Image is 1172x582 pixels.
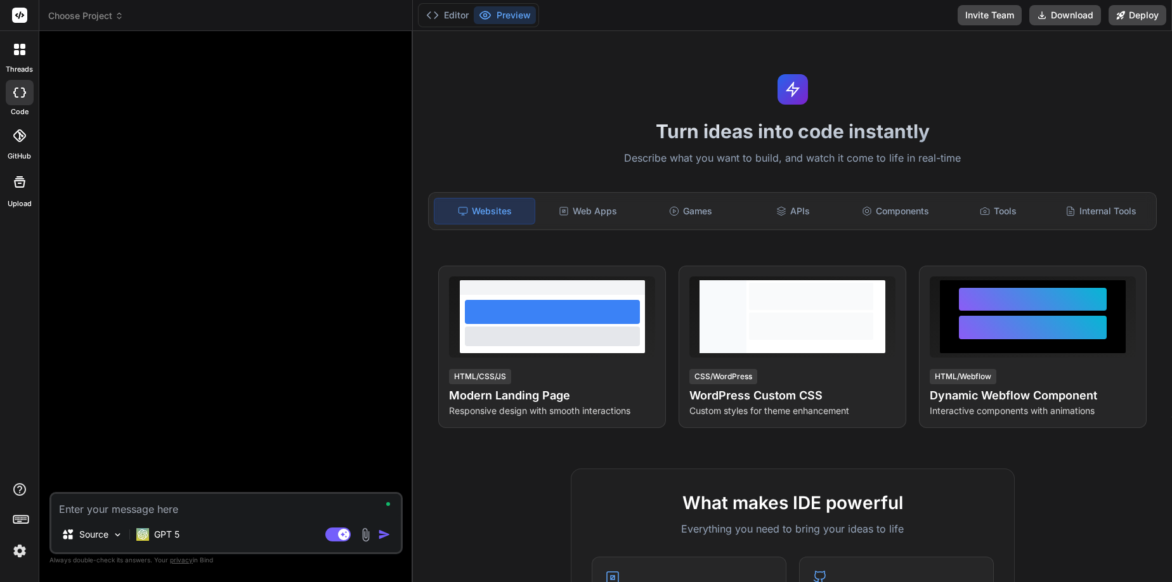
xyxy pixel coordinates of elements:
[592,521,994,536] p: Everything you need to bring your ideas to life
[449,369,511,384] div: HTML/CSS/JS
[930,369,996,384] div: HTML/Webflow
[743,198,843,224] div: APIs
[378,528,391,541] img: icon
[1029,5,1101,25] button: Download
[449,387,655,404] h4: Modern Landing Page
[641,198,741,224] div: Games
[474,6,536,24] button: Preview
[49,554,403,566] p: Always double-check its answers. Your in Bind
[1109,5,1166,25] button: Deploy
[948,198,1048,224] div: Tools
[6,64,33,75] label: threads
[170,556,193,564] span: privacy
[689,369,757,384] div: CSS/WordPress
[592,489,994,516] h2: What makes IDE powerful
[154,528,179,541] p: GPT 5
[9,540,30,562] img: settings
[421,6,474,24] button: Editor
[136,528,149,541] img: GPT 5
[420,150,1164,167] p: Describe what you want to build, and watch it come to life in real-time
[112,529,123,540] img: Pick Models
[689,387,895,404] h4: WordPress Custom CSS
[11,107,29,117] label: code
[48,10,124,22] span: Choose Project
[358,527,373,542] img: attachment
[538,198,638,224] div: Web Apps
[1051,198,1151,224] div: Internal Tools
[930,404,1136,417] p: Interactive components with animations
[434,198,535,224] div: Websites
[449,404,655,417] p: Responsive design with smooth interactions
[689,404,895,417] p: Custom styles for theme enhancement
[420,120,1164,143] h1: Turn ideas into code instantly
[958,5,1022,25] button: Invite Team
[930,387,1136,404] h4: Dynamic Webflow Component
[846,198,946,224] div: Components
[79,528,108,541] p: Source
[8,198,32,209] label: Upload
[8,151,31,162] label: GitHub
